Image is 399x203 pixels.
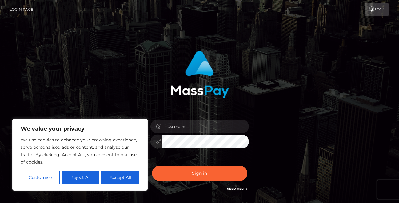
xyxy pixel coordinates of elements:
img: MassPay Login [170,51,229,98]
p: We use cookies to enhance your browsing experience, serve personalised ads or content, and analys... [21,136,139,166]
button: Sign in [152,166,247,181]
p: We value your privacy [21,125,139,132]
button: Accept All [101,171,139,184]
div: We value your privacy [12,119,148,191]
button: Customise [21,171,60,184]
a: Login [365,3,389,16]
a: Login Page [10,3,33,16]
button: Reject All [62,171,99,184]
a: Need Help? [227,187,247,191]
input: Username... [162,120,249,133]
